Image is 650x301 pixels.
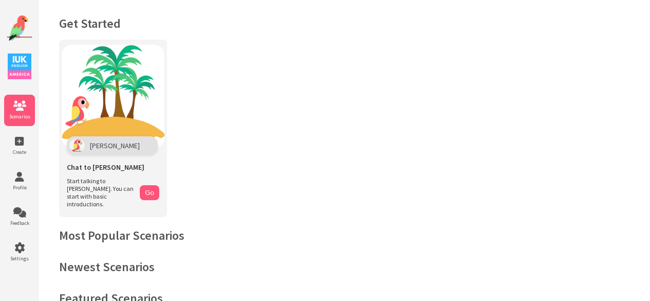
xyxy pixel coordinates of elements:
span: Feedback [4,220,35,226]
span: Scenarios [4,113,35,120]
img: IUK Logo [8,54,31,79]
span: Profile [4,184,35,191]
button: Go [140,185,159,200]
img: Polly [69,139,85,152]
span: Create [4,149,35,155]
span: [PERSON_NAME] [90,141,140,150]
h2: Newest Scenarios [59,259,629,275]
span: Settings [4,255,35,262]
h2: Most Popular Scenarios [59,227,629,243]
img: Chat with Polly [62,45,164,148]
h1: Get Started [59,15,629,31]
span: Chat to [PERSON_NAME] [67,163,144,172]
img: Website Logo [7,15,32,41]
span: Start talking to [PERSON_NAME]. You can start with basic introductions. [67,177,135,208]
